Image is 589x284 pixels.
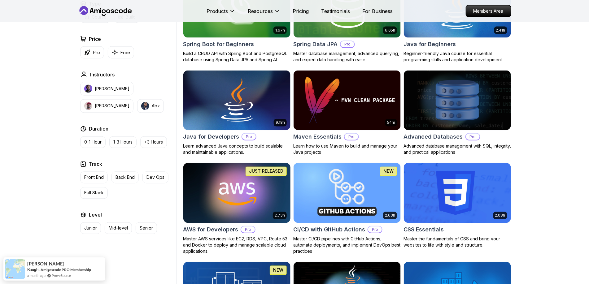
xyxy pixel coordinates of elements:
img: instructor img [84,85,92,93]
p: Pro [242,134,256,140]
p: Free [120,49,130,56]
img: AWS for Developers card [181,161,293,224]
button: Senior [136,222,157,234]
p: Full Stack [84,190,104,196]
p: Junior [84,225,97,231]
p: Beginner-friendly Java course for essential programming skills and application development [404,50,511,63]
a: Java for Developers card9.18hJava for DevelopersProLearn advanced Java concepts to build scalable... [183,70,291,156]
h2: Track [89,161,102,168]
p: [PERSON_NAME] [95,103,129,109]
p: Learn how to use Maven to build and manage your Java projects [293,143,401,155]
a: ProveSource [52,273,71,278]
p: Products [207,7,228,15]
p: 2.08h [495,213,505,218]
p: 0-1 Hour [84,139,102,145]
p: Pro [93,49,100,56]
a: CSS Essentials card2.08hCSS EssentialsMaster the fundamentals of CSS and bring your websites to l... [404,163,511,248]
a: For Business [362,7,393,15]
h2: Duration [89,125,108,133]
p: Pro [368,226,382,233]
h2: Price [89,35,101,43]
img: Maven Essentials card [294,71,401,131]
img: Advanced Databases card [404,71,511,131]
p: 6.65h [385,28,395,33]
p: Senior [140,225,153,231]
button: Junior [80,222,101,234]
button: 0-1 Hour [80,136,106,148]
img: provesource social proof notification image [5,259,25,279]
p: Master database management, advanced querying, and expert data handling with ease [293,50,401,63]
a: Pricing [293,7,309,15]
span: Bought [27,267,40,272]
p: 54m [387,120,395,125]
p: Master CI/CD pipelines with GitHub Actions, automate deployments, and implement DevOps best pract... [293,236,401,254]
button: Free [108,46,134,58]
a: Members Area [466,5,511,17]
p: Learn advanced Java concepts to build scalable and maintainable applications. [183,143,291,155]
button: Pro [80,46,104,58]
button: instructor img[PERSON_NAME] [80,99,133,113]
p: Front End [84,174,104,181]
p: 9.18h [276,120,285,125]
p: Advanced database management with SQL, integrity, and practical applications [404,143,511,155]
button: instructor img[PERSON_NAME] [80,82,133,96]
p: Pro [241,226,255,233]
img: CSS Essentials card [404,163,511,223]
p: Members Area [466,6,511,17]
p: 2.41h [496,28,505,33]
a: CI/CD with GitHub Actions card2.63hNEWCI/CD with GitHub ActionsProMaster CI/CD pipelines with Git... [293,163,401,254]
p: Master AWS services like EC2, RDS, VPC, Route 53, and Docker to deploy and manage scalable cloud ... [183,236,291,254]
a: Testimonials [321,7,350,15]
h2: Instructors [90,71,115,78]
p: 1-3 Hours [113,139,133,145]
button: 1-3 Hours [109,136,137,148]
button: instructor imgAbz [137,99,164,113]
span: [PERSON_NAME] [27,261,64,266]
button: Mid-level [105,222,132,234]
button: Back End [111,172,139,183]
p: 1.67h [275,28,285,33]
h2: AWS for Developers [183,225,238,234]
a: Advanced Databases cardAdvanced DatabasesProAdvanced database management with SQL, integrity, and... [404,70,511,156]
p: Mid-level [109,225,128,231]
p: NEW [383,168,394,174]
p: +3 Hours [144,139,163,145]
p: [PERSON_NAME] [95,86,129,92]
p: 2.63h [385,213,395,218]
p: Pro [466,134,480,140]
button: +3 Hours [140,136,167,148]
button: Full Stack [80,187,108,199]
img: CI/CD with GitHub Actions card [294,163,401,223]
h2: Spring Data JPA [293,40,338,49]
p: Resources [248,7,273,15]
p: Build a CRUD API with Spring Boot and PostgreSQL database using Spring Data JPA and Spring AI [183,50,291,63]
img: Java for Developers card [183,71,290,131]
button: Front End [80,172,108,183]
h2: Advanced Databases [404,132,463,141]
img: instructor img [84,102,92,110]
p: JUST RELEASED [249,168,283,174]
button: Products [207,7,235,20]
p: Dev Ops [146,174,164,181]
p: Back End [116,174,135,181]
h2: Spring Boot for Beginners [183,40,254,49]
h2: Java for Developers [183,132,239,141]
button: Dev Ops [142,172,168,183]
h2: Java for Beginners [404,40,456,49]
p: 2.73h [275,213,285,218]
h2: CI/CD with GitHub Actions [293,225,365,234]
a: Maven Essentials card54mMaven EssentialsProLearn how to use Maven to build and manage your Java p... [293,70,401,156]
p: Pro [341,41,354,47]
a: Amigoscode PRO Membership [41,267,91,272]
h2: Level [89,211,102,219]
h2: CSS Essentials [404,225,444,234]
span: a month ago [27,273,46,278]
p: Pro [345,134,358,140]
p: Abz [152,103,160,109]
a: AWS for Developers card2.73hJUST RELEASEDAWS for DevelopersProMaster AWS services like EC2, RDS, ... [183,163,291,254]
p: NEW [273,267,283,273]
p: Master the fundamentals of CSS and bring your websites to life with style and structure. [404,236,511,248]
